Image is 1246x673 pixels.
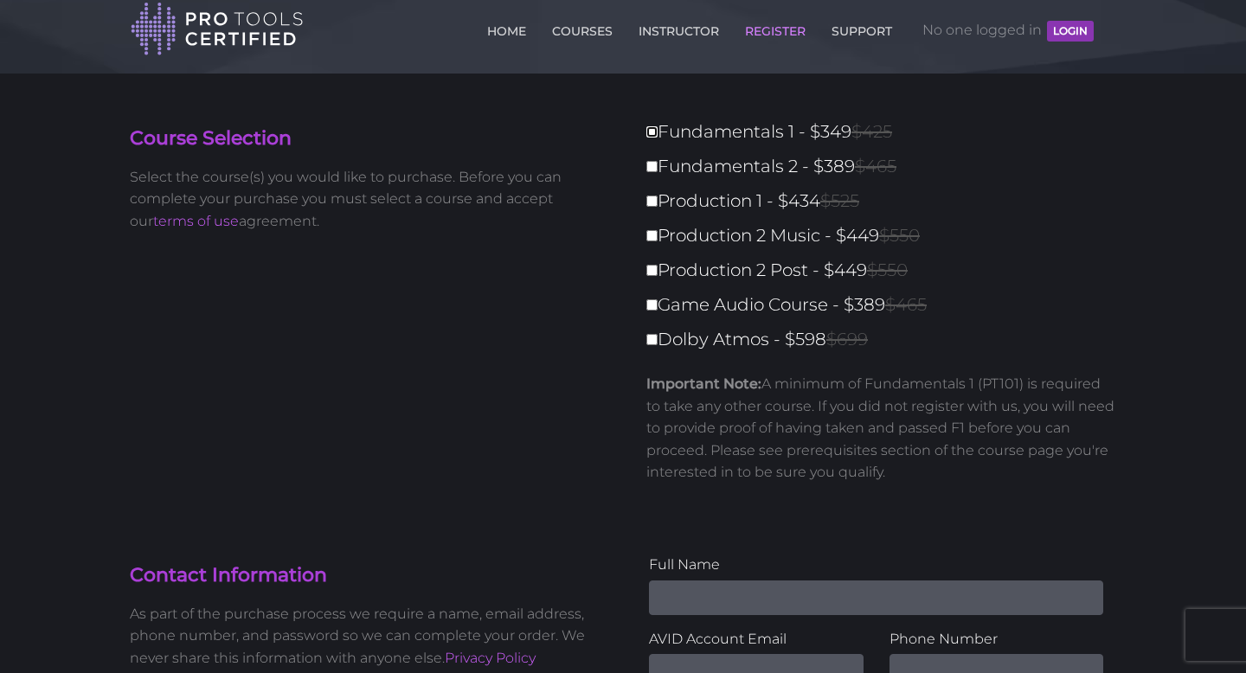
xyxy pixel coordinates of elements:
[820,190,859,211] span: $525
[646,126,658,138] input: Fundamentals 1 - $349$425
[130,562,610,589] h4: Contact Information
[741,14,810,42] a: REGISTER
[646,151,1127,182] label: Fundamentals 2 - $389
[855,156,896,176] span: $465
[646,221,1127,251] label: Production 2 Music - $449
[646,375,761,392] strong: Important Note:
[445,650,536,666] a: Privacy Policy
[1047,21,1094,42] button: LOGIN
[649,628,864,651] label: AVID Account Email
[646,265,658,276] input: Production 2 Post - $449$550
[646,255,1127,285] label: Production 2 Post - $449
[646,324,1127,355] label: Dolby Atmos - $598
[646,161,658,172] input: Fundamentals 2 - $389$465
[922,4,1094,56] span: No one logged in
[483,14,530,42] a: HOME
[130,603,610,670] p: As part of the purchase process we require a name, email address, phone number, and password so w...
[646,299,658,311] input: Game Audio Course - $389$465
[649,554,1103,576] label: Full Name
[851,121,892,142] span: $425
[646,373,1116,484] p: A minimum of Fundamentals 1 (PT101) is required to take any other course. If you did not register...
[879,225,920,246] span: $550
[890,628,1104,651] label: Phone Number
[826,329,868,349] span: $699
[130,166,610,233] p: Select the course(s) you would like to purchase. Before you can complete your purchase you must s...
[885,294,927,315] span: $465
[867,260,908,280] span: $550
[646,290,1127,320] label: Game Audio Course - $389
[646,186,1127,216] label: Production 1 - $434
[646,334,658,345] input: Dolby Atmos - $598$699
[827,14,896,42] a: SUPPORT
[646,117,1127,147] label: Fundamentals 1 - $349
[646,230,658,241] input: Production 2 Music - $449$550
[548,14,617,42] a: COURSES
[130,125,610,152] h4: Course Selection
[131,1,304,57] img: Pro Tools Certified Logo
[634,14,723,42] a: INSTRUCTOR
[153,213,239,229] a: terms of use
[646,195,658,207] input: Production 1 - $434$525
